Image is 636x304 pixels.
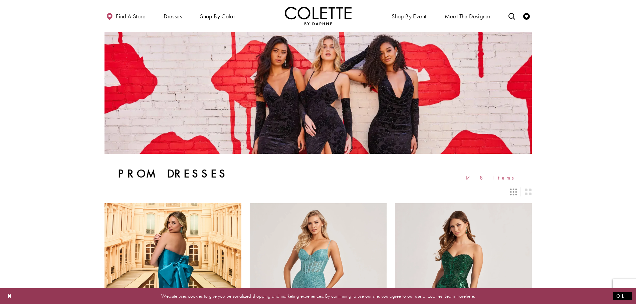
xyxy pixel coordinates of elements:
[200,13,235,20] span: Shop by color
[285,7,352,25] img: Colette by Daphne
[162,7,184,25] span: Dresses
[521,7,532,25] a: Check Wishlist
[443,7,492,25] a: Meet the designer
[445,13,491,20] span: Meet the designer
[285,7,352,25] a: Visit Home Page
[392,13,426,20] span: Shop By Event
[465,175,518,181] span: 178 items
[507,7,517,25] a: Toggle search
[164,13,182,20] span: Dresses
[118,167,228,181] h1: Prom Dresses
[116,13,146,20] span: Find a store
[466,293,474,299] a: here
[525,189,532,195] span: Switch layout to 2 columns
[4,290,15,302] button: Close Dialog
[100,185,536,199] div: Layout Controls
[104,7,147,25] a: Find a store
[510,189,517,195] span: Switch layout to 3 columns
[613,292,632,300] button: Submit Dialog
[390,7,428,25] span: Shop By Event
[48,292,588,301] p: Website uses cookies to give you personalized shopping and marketing experiences. By continuing t...
[198,7,237,25] span: Shop by color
